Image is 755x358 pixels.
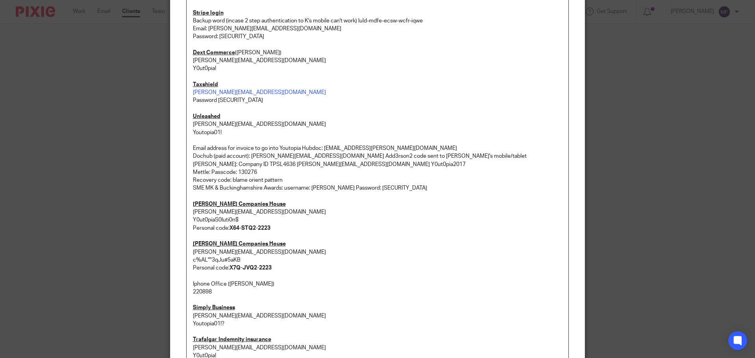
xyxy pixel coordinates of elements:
u: [PERSON_NAME] Companies House [193,241,286,247]
p: Mettle: Passcode: 130276 [193,168,563,176]
p: Iphone Office ([PERSON_NAME]) [193,280,563,288]
a: [PERSON_NAME][EMAIL_ADDRESS][DOMAIN_NAME] [193,90,326,95]
p: Y0ut0pia! [193,65,563,72]
u: Trafalgar Indemnity insurance [193,337,271,342]
p: ([PERSON_NAME]) [193,49,563,57]
p: 220898 [193,288,563,296]
p: Recovery code: blame orient pattern [193,176,563,184]
p: [PERSON_NAME][EMAIL_ADDRESS][DOMAIN_NAME] [193,248,563,256]
p: Dochub (paid account): [PERSON_NAME][EMAIL_ADDRESS][DOMAIN_NAME] Add3rson2 code sent to [PERSON_N... [193,152,563,160]
strong: X7Q-JVQ2-2223 [229,265,272,271]
p: Password: [SECURITY_DATA] [193,33,563,41]
p: Y0ut0piaS0luti0n$ [193,216,563,224]
u: [PERSON_NAME] Companies House [193,201,286,207]
strong: X64-STQ2-2223 [229,225,270,231]
p: c%AL""3qJu#5aKB [193,256,563,264]
u: Unleashed [193,114,220,119]
p: Email address for invoice to go into Youtopia Hubdoc: [EMAIL_ADDRESS][PERSON_NAME][DOMAIN_NAME] [193,144,563,152]
u: Dext Commerce [193,50,235,55]
p: Youtopia01! [193,129,563,137]
p: Personal code: [193,224,563,232]
p: Email: [PERSON_NAME][EMAIL_ADDRESS][DOMAIN_NAME] [193,25,563,33]
u: Simply Business [193,305,235,310]
u: Stripe login [193,10,224,16]
p: [PERSON_NAME]: Company ID TPSL4636 [PERSON_NAME][EMAIL_ADDRESS][DOMAIN_NAME] Y0ut0pia2017 [193,161,563,168]
p: Youtopia01!? [193,320,563,328]
p: [PERSON_NAME][EMAIL_ADDRESS][DOMAIN_NAME] [193,120,563,128]
u: Taxshield [193,82,218,87]
p: Password [SECURITY_DATA] [193,96,563,104]
p: [PERSON_NAME][EMAIL_ADDRESS][DOMAIN_NAME] [193,344,563,352]
p: [PERSON_NAME][EMAIL_ADDRESS][DOMAIN_NAME] [193,57,563,65]
p: SME MK & Buckinghamshire Awards: username: [PERSON_NAME] Password: [SECURITY_DATA] [193,184,563,192]
p: Personal code: [193,264,563,272]
p: [PERSON_NAME][EMAIL_ADDRESS][DOMAIN_NAME] [193,208,563,216]
p: Backup word (incase 2 step authentication to K's mobile can't work) luld-mdfe-ecsw-wcfr-iqwe [193,17,563,25]
p: [PERSON_NAME][EMAIL_ADDRESS][DOMAIN_NAME] [193,312,563,320]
